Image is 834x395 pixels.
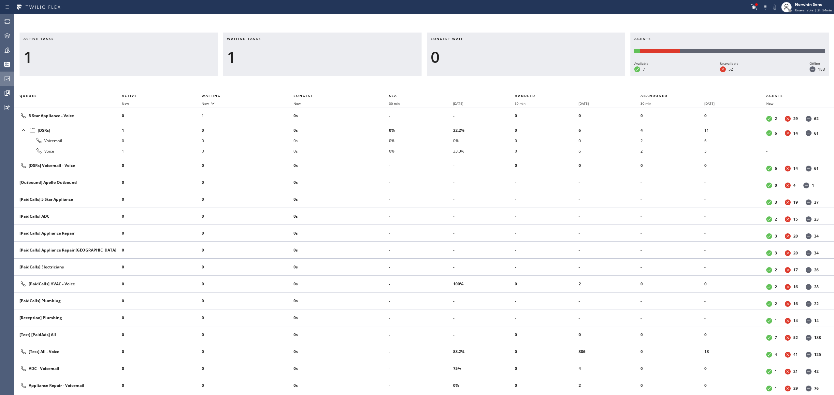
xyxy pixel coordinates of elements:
li: - [515,313,579,323]
li: - [579,245,640,255]
li: 0s [294,160,389,171]
dd: 3 [775,199,777,205]
div: [PaidCalls] Appliance Repair [20,230,117,236]
dd: 41 [793,352,798,357]
dt: Unavailable [785,130,791,136]
li: - [579,211,640,222]
div: [DSRs] [20,126,117,135]
li: - [579,262,640,272]
li: - [704,313,766,323]
dt: Unavailable [785,318,791,324]
li: 0 [122,296,202,306]
dt: Offline [806,318,812,324]
dd: 2 [775,284,777,290]
span: Now [202,101,209,106]
dd: 29 [793,116,798,121]
div: Available [634,61,649,66]
dd: 1 [775,318,777,323]
div: [PaidCalls] HVAC - Voice [20,280,117,288]
li: 13 [704,347,766,357]
li: 0s [294,135,389,146]
li: - [640,211,704,222]
dt: Offline [806,301,812,307]
span: Longest wait [431,36,463,41]
button: Mute [770,3,779,12]
div: Norwhin Seno [795,2,832,7]
li: 0 [640,160,704,171]
dd: 6 [775,166,777,171]
li: 0 [122,262,202,272]
dt: Unavailable [785,301,791,307]
div: [PaidCalls] Electricians [20,264,117,270]
dt: Available [766,130,772,136]
li: 0s [294,262,389,272]
div: [PaidCalls] 5 Star Appliance [20,197,117,202]
li: - [640,228,704,238]
span: Agents [766,93,783,98]
span: Unavailable | 2h 54min [795,8,832,12]
dt: Available [766,267,772,273]
div: 1 [227,48,418,66]
dt: Available [766,318,772,324]
div: Voicemail [20,137,117,144]
dt: Available [766,335,772,341]
li: 0 [122,245,202,255]
span: [DATE] [579,101,589,106]
li: - [389,347,453,357]
li: - [389,177,453,188]
dt: Offline [806,233,812,239]
li: 22.2% [453,125,515,135]
li: 0 [122,313,202,323]
dt: Available [766,250,772,256]
li: 0 [579,330,640,340]
dd: 1 [775,369,777,374]
li: 0s [294,211,389,222]
li: - [389,228,453,238]
li: 0s [294,194,389,205]
li: 0% [389,135,453,146]
dt: Offline [806,352,812,358]
li: - [579,296,640,306]
li: - [389,111,453,121]
li: 0 [202,125,294,135]
dd: 52 [793,335,798,340]
li: 0 [579,135,640,146]
dt: Available [766,199,772,205]
li: - [389,363,453,374]
span: SLA [389,93,397,98]
li: 0% [389,125,453,135]
dt: Offline [806,284,812,290]
li: 0 [515,279,579,289]
dt: Available [766,352,772,358]
div: [PaidCalls] Appliance Repair [GEOGRAPHIC_DATA] [20,247,117,253]
span: 30 min [640,101,651,106]
li: 0 [122,135,202,146]
li: - [389,279,453,289]
li: 0s [294,296,389,306]
li: - [704,228,766,238]
li: 0 [515,125,579,135]
dd: 7 [775,335,777,340]
li: 0 [704,279,766,289]
li: 0s [294,330,389,340]
li: 0 [122,177,202,188]
dt: Offline [803,183,809,188]
li: 5 [704,146,766,156]
dt: Unavailable [785,267,791,273]
li: - [453,111,515,121]
li: 0s [294,111,389,121]
li: 0 [515,330,579,340]
dd: 62 [814,116,819,121]
dd: 15 [793,216,798,222]
div: Unavailable: 52 [640,49,680,53]
li: 75% [453,363,515,374]
span: Active tasks [23,36,54,41]
li: 0 [202,194,294,205]
li: 0 [579,111,640,121]
dd: 14 [814,318,819,323]
dd: 20 [793,233,798,239]
dd: 4 [793,183,796,188]
li: - [579,194,640,205]
li: - [515,296,579,306]
li: 0s [294,125,389,135]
